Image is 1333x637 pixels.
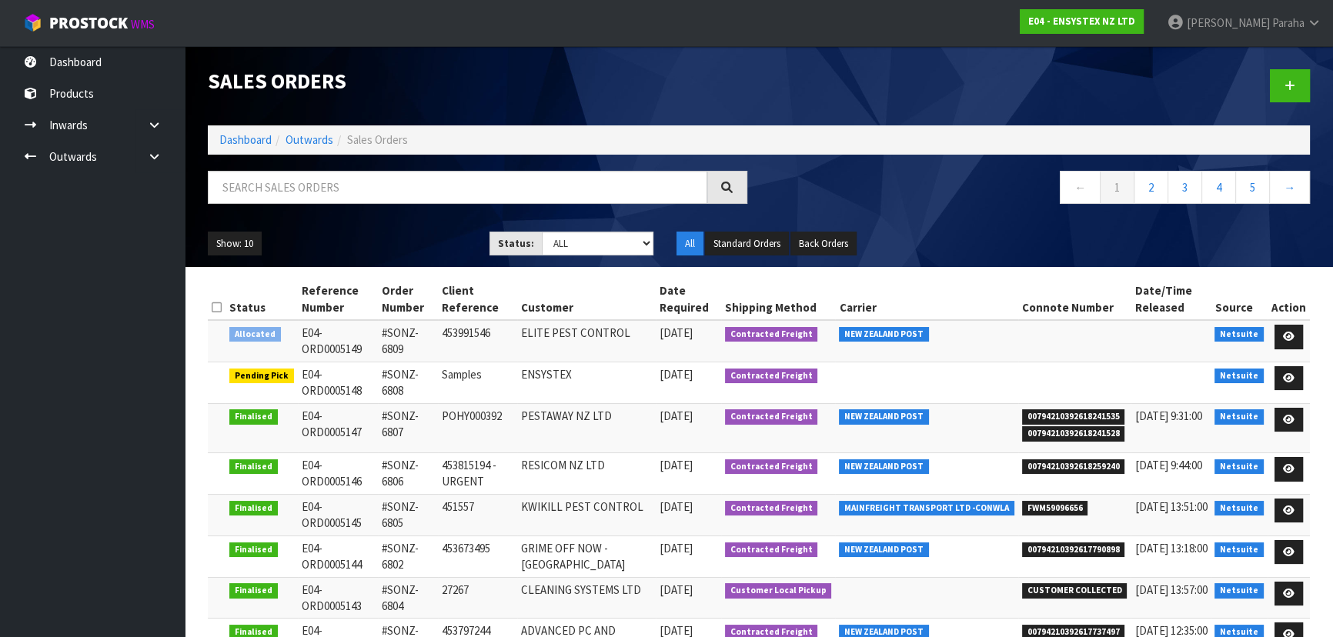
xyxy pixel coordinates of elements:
th: Customer [517,278,656,320]
span: [DATE] [660,541,693,555]
input: Search sales orders [208,171,707,204]
td: 451557 [438,494,517,535]
td: #SONZ-6808 [378,362,438,403]
span: [DATE] [660,325,693,340]
td: 27267 [438,577,517,619]
th: Date Required [656,278,721,320]
span: NEW ZEALAND POST [839,409,929,425]
span: Contracted Freight [725,542,818,558]
span: Contracted Freight [725,501,818,516]
td: E04-ORD0005147 [298,403,378,452]
th: Reference Number [298,278,378,320]
span: NEW ZEALAND POST [839,327,929,342]
span: MAINFREIGHT TRANSPORT LTD -CONWLA [839,501,1014,516]
span: NEW ZEALAND POST [839,459,929,475]
span: NEW ZEALAND POST [839,542,929,558]
span: Netsuite [1214,369,1264,384]
span: [DATE] 13:51:00 [1134,499,1207,514]
th: Source [1211,278,1268,320]
img: cube-alt.png [23,13,42,32]
a: ← [1060,171,1101,204]
span: 00794210392618241528 [1022,426,1125,442]
span: Finalised [229,501,278,516]
span: Netsuite [1214,583,1264,599]
span: Sales Orders [347,132,408,147]
span: Finalised [229,459,278,475]
button: Show: 10 [208,232,262,256]
th: Order Number [378,278,438,320]
span: 00794210392618259240 [1022,459,1125,475]
button: Standard Orders [705,232,789,256]
td: CLEANING SYSTEMS LTD [517,577,656,619]
td: #SONZ-6805 [378,494,438,535]
span: Finalised [229,409,278,425]
td: ENSYSTEX [517,362,656,403]
span: [DATE] 13:57:00 [1134,582,1207,597]
span: [DATE] [660,367,693,382]
a: 3 [1168,171,1202,204]
a: 2 [1134,171,1168,204]
a: 5 [1235,171,1270,204]
a: E04 - ENSYSTEX NZ LTD [1020,9,1144,34]
th: Carrier [835,278,1018,320]
span: ProStock [49,13,128,33]
span: Contracted Freight [725,459,818,475]
td: 453815194 - URGENT [438,453,517,495]
td: POHY000392 [438,403,517,452]
span: Finalised [229,542,278,558]
a: → [1269,171,1310,204]
td: 453991546 [438,320,517,362]
span: [DATE] 9:31:00 [1134,409,1201,423]
td: #SONZ-6807 [378,403,438,452]
td: KWIKILL PEST CONTROL [517,494,656,535]
span: Netsuite [1214,459,1264,475]
h1: Sales Orders [208,69,747,92]
td: E04-ORD0005149 [298,320,378,362]
td: 453673495 [438,535,517,577]
span: [DATE] [660,499,693,514]
td: E04-ORD0005146 [298,453,378,495]
span: Contracted Freight [725,369,818,384]
td: #SONZ-6806 [378,453,438,495]
span: Netsuite [1214,501,1264,516]
span: [DATE] [660,409,693,423]
span: Allocated [229,327,281,342]
th: Action [1268,278,1310,320]
span: Contracted Freight [725,409,818,425]
span: Contracted Freight [725,327,818,342]
td: RESICOM NZ LTD [517,453,656,495]
span: Finalised [229,583,278,599]
button: Back Orders [790,232,857,256]
td: #SONZ-6802 [378,535,438,577]
th: Shipping Method [721,278,836,320]
nav: Page navigation [770,171,1310,208]
a: Outwards [286,132,333,147]
span: Paraha [1272,15,1305,30]
td: E04-ORD0005143 [298,577,378,619]
span: [DATE] 13:18:00 [1134,541,1207,555]
span: Netsuite [1214,327,1264,342]
td: Samples [438,362,517,403]
span: Netsuite [1214,542,1264,558]
th: Status [226,278,298,320]
span: [DATE] [660,458,693,472]
a: 1 [1100,171,1134,204]
td: #SONZ-6809 [378,320,438,362]
span: FWM59096656 [1022,501,1088,516]
span: Netsuite [1214,409,1264,425]
th: Date/Time Released [1131,278,1211,320]
strong: E04 - ENSYSTEX NZ LTD [1028,15,1135,28]
span: [DATE] 9:44:00 [1134,458,1201,472]
td: #SONZ-6804 [378,577,438,619]
small: WMS [131,17,155,32]
span: CUSTOMER COLLECTED [1022,583,1128,599]
th: Client Reference [438,278,517,320]
td: ELITE PEST CONTROL [517,320,656,362]
td: E04-ORD0005148 [298,362,378,403]
span: [PERSON_NAME] [1187,15,1270,30]
strong: Status: [498,237,534,250]
button: All [677,232,703,256]
td: E04-ORD0005144 [298,535,378,577]
span: [DATE] [660,582,693,597]
span: 00794210392618241535 [1022,409,1125,425]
